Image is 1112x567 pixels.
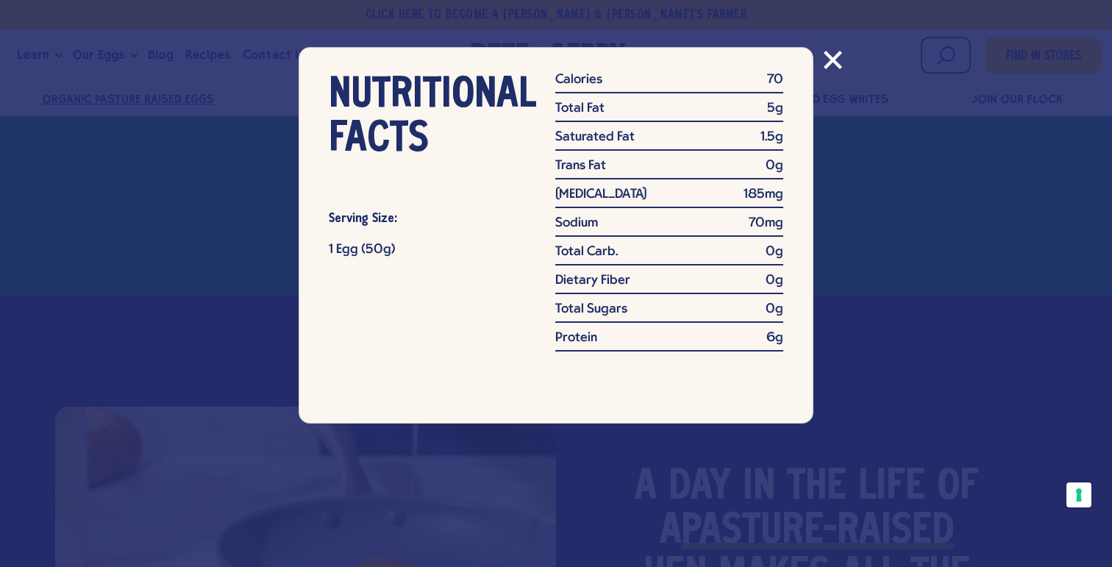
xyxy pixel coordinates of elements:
[555,246,783,265] li: Total Carb.
[766,303,783,316] strong: 0g
[555,303,783,323] li: Total Sugars
[329,240,518,260] p: 1 Egg (50g)
[555,102,783,122] li: Total Fat
[555,274,783,294] li: Dietary Fiber
[299,47,813,424] div: Nutritional facts for this product.
[555,160,783,179] li: Trans Fat
[766,246,783,259] strong: 0g
[824,37,842,81] button: Close modal
[744,188,783,202] strong: 185mg
[555,332,783,352] li: Protein
[766,274,783,288] strong: 0g
[749,217,783,230] strong: 70mg
[767,102,783,115] strong: 5g
[329,199,518,240] h3: Serving Size:
[555,188,783,208] li: [MEDICAL_DATA]
[329,74,518,162] h2: NUTRITIONAL FACTS
[766,160,783,173] strong: 0g
[760,131,783,144] strong: 1.5g
[1066,482,1091,507] button: Your consent preferences for tracking technologies
[767,74,783,87] strong: 70
[555,131,783,151] li: Saturated Fat
[555,217,783,237] li: Sodium
[555,74,783,93] li: Calories
[766,332,783,345] strong: 6g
